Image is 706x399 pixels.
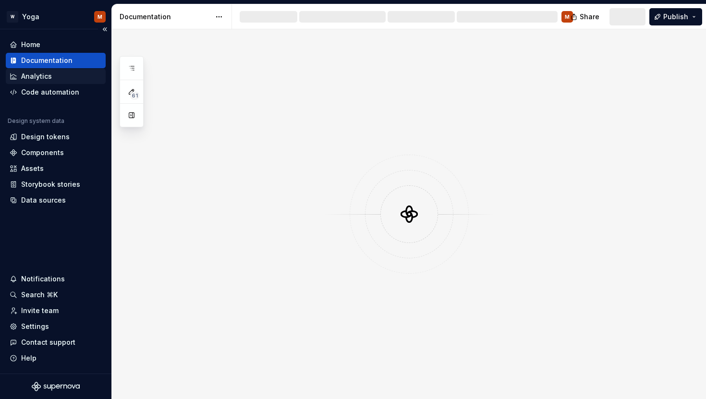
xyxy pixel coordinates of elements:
a: Analytics [6,69,106,84]
div: Assets [21,164,44,173]
a: Assets [6,161,106,176]
a: Code automation [6,85,106,100]
button: Search ⌘K [6,287,106,302]
div: Help [21,353,37,363]
div: Search ⌘K [21,290,58,300]
div: Home [21,40,40,49]
a: Invite team [6,303,106,318]
div: Settings [21,322,49,331]
div: M [97,13,102,21]
div: Components [21,148,64,157]
a: Components [6,145,106,160]
span: Publish [663,12,688,22]
button: Publish [649,8,702,25]
a: Settings [6,319,106,334]
button: Notifications [6,271,106,287]
button: Share [566,8,606,25]
div: Documentation [21,56,73,65]
div: M [565,13,570,21]
div: Design tokens [21,132,70,142]
div: Code automation [21,87,79,97]
a: Documentation [6,53,106,68]
div: Documentation [120,12,210,22]
button: Collapse sidebar [98,23,111,36]
div: Contact support [21,338,75,347]
button: WYogaM [2,6,110,27]
a: Design tokens [6,129,106,145]
button: Contact support [6,335,106,350]
span: Share [580,12,599,22]
div: Notifications [21,274,65,284]
a: Data sources [6,193,106,208]
a: Home [6,37,106,52]
button: Help [6,351,106,366]
svg: Supernova Logo [32,382,80,391]
a: Storybook stories [6,177,106,192]
div: W [7,11,18,23]
div: Invite team [21,306,59,315]
div: Yoga [22,12,39,22]
div: Analytics [21,72,52,81]
div: Design system data [8,117,64,125]
span: 61 [130,92,139,99]
div: Data sources [21,195,66,205]
div: Storybook stories [21,180,80,189]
